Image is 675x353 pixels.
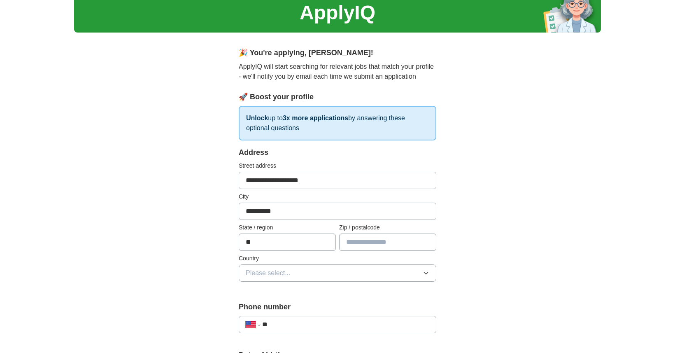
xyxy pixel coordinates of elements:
span: Please select... [246,268,291,278]
div: 🚀 Boost your profile [239,91,436,103]
label: Street address [239,161,436,170]
label: Zip / postalcode [339,223,436,232]
label: Country [239,254,436,263]
div: 🎉 You're applying , [PERSON_NAME] ! [239,47,436,58]
button: Please select... [239,264,436,282]
label: Phone number [239,302,436,313]
div: Address [239,147,436,158]
label: City [239,192,436,201]
p: up to by answering these optional questions [239,106,436,140]
strong: Unlock [246,115,268,122]
label: State / region [239,223,336,232]
p: ApplyIQ will start searching for relevant jobs that match your profile - we'll notify you by emai... [239,62,436,82]
strong: 3x more applications [283,115,348,122]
